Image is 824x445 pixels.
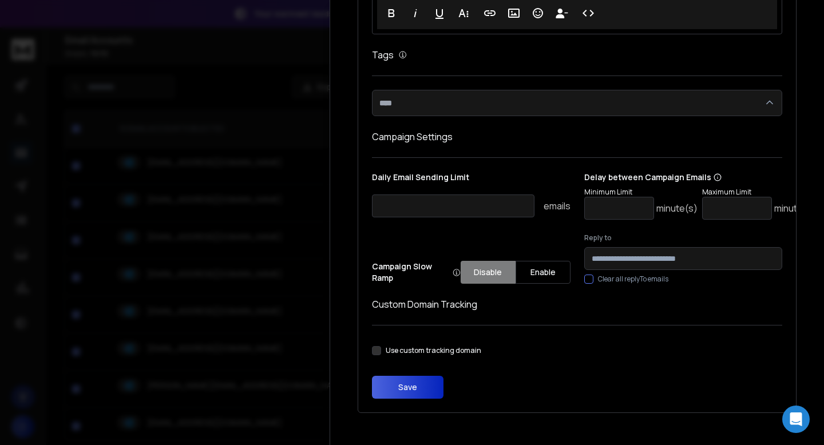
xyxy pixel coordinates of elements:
[386,346,481,355] label: Use custom tracking domain
[372,261,461,284] p: Campaign Slow Ramp
[479,2,501,25] button: Insert Link (⌘K)
[372,376,443,399] button: Save
[429,2,450,25] button: Underline (⌘U)
[405,2,426,25] button: Italic (⌘I)
[461,261,516,284] button: Disable
[702,188,815,197] p: Maximum Limit
[372,130,782,144] h1: Campaign Settings
[453,2,474,25] button: More Text
[503,2,525,25] button: Insert Image (⌘P)
[584,172,815,183] p: Delay between Campaign Emails
[598,275,668,284] label: Clear all replyTo emails
[372,48,394,62] h1: Tags
[516,261,571,284] button: Enable
[544,199,571,213] p: emails
[584,233,783,243] label: Reply to
[774,201,815,215] p: minute(s)
[577,2,599,25] button: Code View
[372,172,571,188] p: Daily Email Sending Limit
[782,406,810,433] div: Open Intercom Messenger
[381,2,402,25] button: Bold (⌘B)
[584,188,698,197] p: Minimum Limit
[656,201,698,215] p: minute(s)
[372,297,782,311] h1: Custom Domain Tracking
[527,2,549,25] button: Emoticons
